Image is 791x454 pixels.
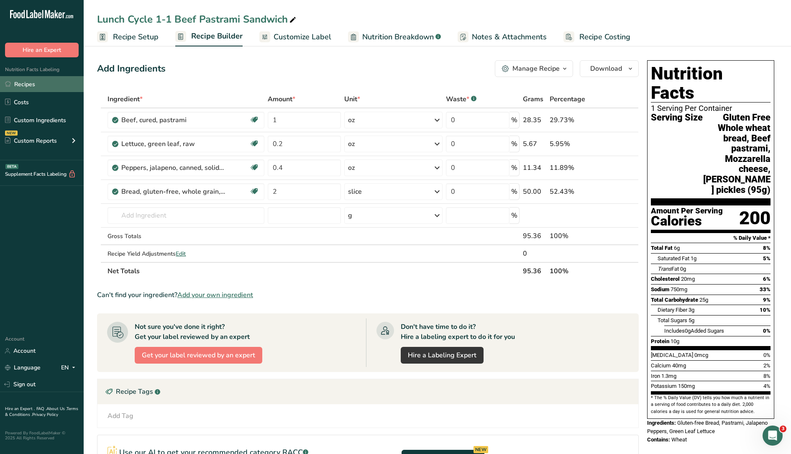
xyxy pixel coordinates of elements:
[523,94,543,104] span: Grams
[664,328,724,334] span: Includes Added Sugars
[674,245,680,251] span: 6g
[651,395,771,415] section: * The % Daily Value (DV) tells you how much a nutrient in a serving of food contributes to a dail...
[685,328,691,334] span: 0g
[495,60,573,77] button: Manage Recipe
[699,297,708,303] span: 25g
[651,373,660,379] span: Iron
[36,406,46,412] a: FAQ .
[763,426,783,446] iframe: Intercom live chat
[689,317,694,323] span: 5g
[548,262,601,280] th: 100%
[135,322,250,342] div: Not sure you've done it right? Get your label reviewed by an expert
[689,307,694,313] span: 3g
[5,431,79,441] div: Powered By FoodLabelMaker © 2025 All Rights Reserved
[550,163,599,173] div: 11.89%
[135,347,262,364] button: Get your label reviewed by an expert
[647,420,676,426] span: Ingredients:
[658,317,687,323] span: Total Sugars
[647,436,670,443] span: Contains:
[651,64,771,103] h1: Nutrition Facts
[763,245,771,251] span: 8%
[651,286,669,292] span: Sodium
[651,297,698,303] span: Total Carbohydrate
[763,297,771,303] span: 9%
[97,290,639,300] div: Can't find your ingredient?
[590,64,622,74] span: Download
[763,352,771,358] span: 0%
[651,245,673,251] span: Total Fat
[113,31,159,43] span: Recipe Setup
[401,347,484,364] a: Hire a Labeling Expert
[739,207,771,229] div: 200
[672,362,686,369] span: 40mg
[458,28,547,46] a: Notes & Attachments
[5,131,18,136] div: NEW
[763,276,771,282] span: 6%
[651,215,723,227] div: Calories
[579,31,630,43] span: Recipe Costing
[563,28,630,46] a: Recipe Costing
[521,262,548,280] th: 95.36
[108,232,264,241] div: Gross Totals
[691,255,696,262] span: 1g
[362,31,434,43] span: Nutrition Breakdown
[658,266,679,272] span: Fat
[108,207,264,224] input: Add Ingredient
[763,328,771,334] span: 0%
[651,383,677,389] span: Potassium
[651,362,671,369] span: Calcium
[268,94,295,104] span: Amount
[647,420,768,434] span: Gluten-free Bread, Pastrami, Jalapeno Peppers, Green Leaf Lettuce
[760,307,771,313] span: 10%
[401,322,515,342] div: Don't have time to do it? Hire a labeling expert to do it for you
[550,231,599,241] div: 100%
[651,207,723,215] div: Amount Per Serving
[550,115,599,125] div: 29.73%
[523,115,546,125] div: 28.35
[61,363,79,373] div: EN
[121,187,226,197] div: Bread, gluten-free, whole grain, made with tapioca starch and brown rice flour
[121,163,226,173] div: Peppers, jalapeno, canned, solids and liquids
[512,64,560,74] div: Manage Recipe
[106,262,521,280] th: Net Totals
[142,350,255,360] span: Get your label reviewed by an expert
[5,43,79,57] button: Hire an Expert
[177,290,253,300] span: Add your own ingredient
[348,115,355,125] div: oz
[121,139,226,149] div: Lettuce, green leaf, raw
[472,31,547,43] span: Notes & Attachments
[651,233,771,243] section: % Daily Value *
[97,12,298,27] div: Lunch Cycle 1-1 Beef Pastrami Sandwich
[523,163,546,173] div: 11.34
[97,62,166,76] div: Add Ingredients
[651,113,703,195] span: Serving Size
[523,139,546,149] div: 5.67
[191,31,243,42] span: Recipe Builder
[703,113,771,195] span: Gluten Free Whole wheat bread, Beef pastrami, Mozzarella cheese, [PERSON_NAME] pickles (95g)
[274,31,331,43] span: Customize Label
[763,362,771,369] span: 2%
[658,255,689,262] span: Saturated Fat
[108,249,264,258] div: Recipe Yield Adjustments
[348,210,352,221] div: g
[763,255,771,262] span: 5%
[46,406,67,412] a: About Us .
[550,139,599,149] div: 5.95%
[550,94,585,104] span: Percentage
[108,411,133,421] div: Add Tag
[763,383,771,389] span: 4%
[658,266,671,272] i: Trans
[671,338,679,344] span: 10g
[523,231,546,241] div: 95.36
[5,136,57,145] div: Custom Reports
[348,28,441,46] a: Nutrition Breakdown
[259,28,331,46] a: Customize Label
[760,286,771,292] span: 33%
[523,187,546,197] div: 50.00
[681,276,695,282] span: 20mg
[5,406,78,418] a: Terms & Conditions .
[580,60,639,77] button: Download
[97,28,159,46] a: Recipe Setup
[344,94,360,104] span: Unit
[348,139,355,149] div: oz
